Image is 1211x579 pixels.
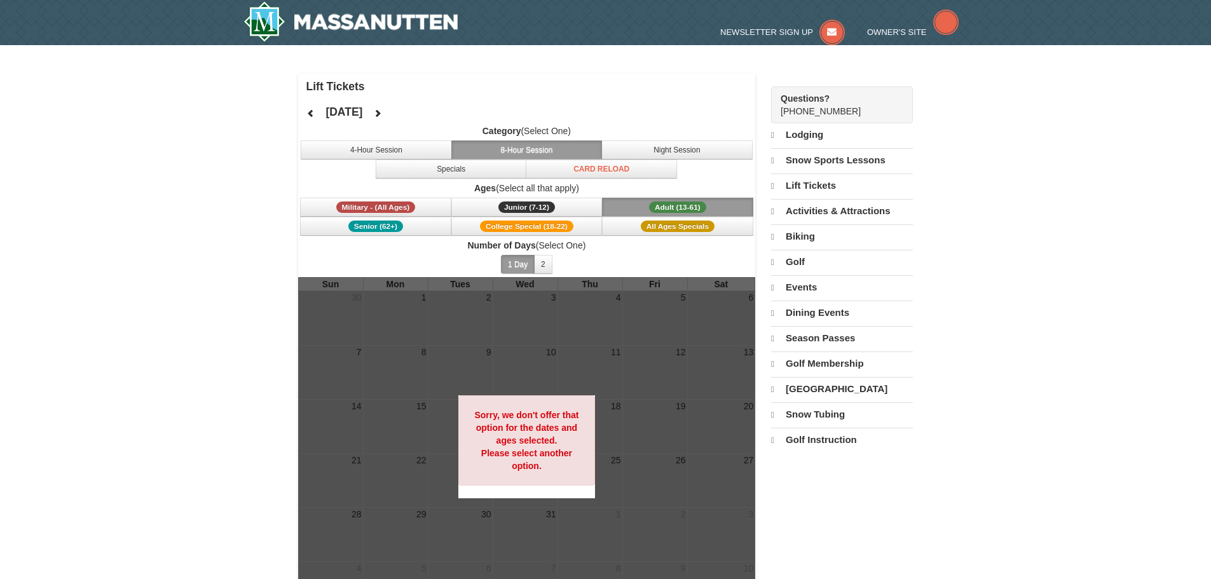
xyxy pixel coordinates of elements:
[867,27,959,37] a: Owner's Site
[602,217,753,236] button: All Ages Specials
[467,240,535,250] strong: Number of Days
[771,402,913,426] a: Snow Tubing
[771,250,913,274] a: Golf
[771,199,913,223] a: Activities & Attractions
[771,224,913,249] a: Biking
[348,221,403,232] span: Senior (62+)
[534,255,552,274] button: 2
[771,148,913,172] a: Snow Sports Lessons
[376,160,527,179] button: Specials
[336,201,416,213] span: Military - (All Ages)
[451,140,603,160] button: 8-Hour Session
[482,126,521,136] strong: Category
[720,27,813,37] span: Newsletter Sign Up
[649,201,706,213] span: Adult (13-61)
[298,182,756,194] label: (Select all that apply)
[325,106,362,118] h4: [DATE]
[771,174,913,198] a: Lift Tickets
[243,1,458,42] a: Massanutten Resort
[641,221,715,232] span: All Ages Specials
[781,93,830,104] strong: Questions?
[720,27,845,37] a: Newsletter Sign Up
[771,326,913,350] a: Season Passes
[501,255,535,274] button: 1 Day
[771,301,913,325] a: Dining Events
[602,198,753,217] button: Adult (13-61)
[306,80,756,93] h4: Lift Tickets
[474,183,496,193] strong: Ages
[451,217,603,236] button: College Special (18-22)
[498,201,555,213] span: Junior (7-12)
[243,1,458,42] img: Massanutten Resort Logo
[474,410,578,471] strong: Sorry, we don't offer that option for the dates and ages selected. Please select another option.
[451,198,603,217] button: Junior (7-12)
[298,239,756,252] label: (Select One)
[771,428,913,452] a: Golf Instruction
[771,377,913,401] a: [GEOGRAPHIC_DATA]
[771,351,913,376] a: Golf Membership
[867,27,927,37] span: Owner's Site
[601,140,753,160] button: Night Session
[300,198,451,217] button: Military - (All Ages)
[526,160,677,179] button: Card Reload
[771,123,913,147] a: Lodging
[300,217,451,236] button: Senior (62+)
[480,221,573,232] span: College Special (18-22)
[771,275,913,299] a: Events
[298,125,756,137] label: (Select One)
[781,92,890,116] span: [PHONE_NUMBER]
[301,140,452,160] button: 4-Hour Session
